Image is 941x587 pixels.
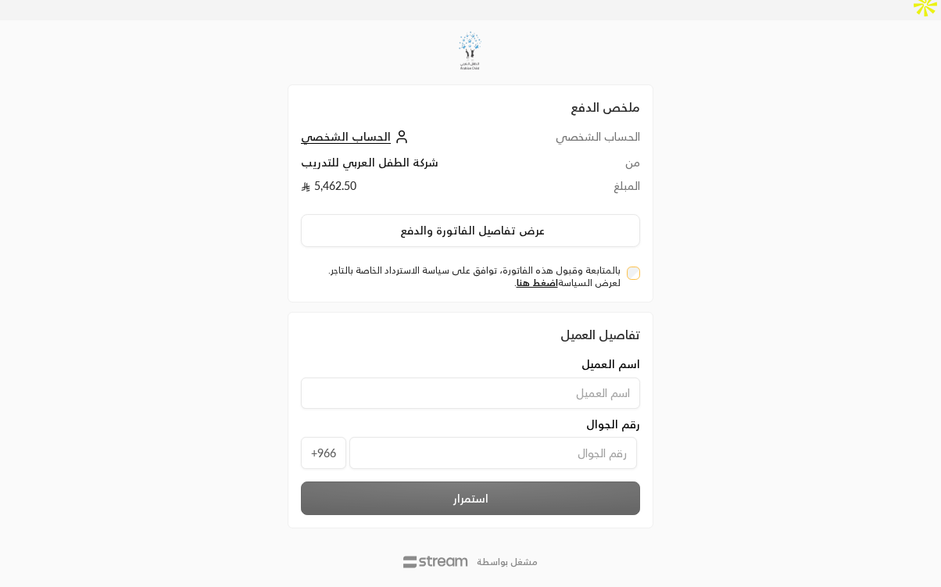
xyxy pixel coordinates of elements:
[301,98,640,116] h2: ملخص الدفع
[301,130,413,143] a: الحساب الشخصي
[301,178,511,202] td: 5,462.50
[301,378,640,409] input: اسم العميل
[301,325,640,344] div: تفاصيل العميل
[349,437,637,469] input: رقم الجوال
[449,30,492,72] img: Company Logo
[586,417,640,432] span: رقم الجوال
[477,556,538,568] p: مشغل بواسطة
[511,178,640,202] td: المبلغ
[301,155,511,178] td: شركة الطفل العربي للتدريب
[581,356,640,372] span: اسم العميل
[511,129,640,155] td: الحساب الشخصي
[517,277,558,288] a: اضغط هنا
[307,264,621,289] label: بالمتابعة وقبول هذه الفاتورة، توافق على سياسة الاسترداد الخاصة بالتاجر. لعرض السياسة .
[301,130,391,144] span: الحساب الشخصي
[511,155,640,178] td: من
[301,437,346,469] span: +966
[301,214,640,247] button: عرض تفاصيل الفاتورة والدفع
